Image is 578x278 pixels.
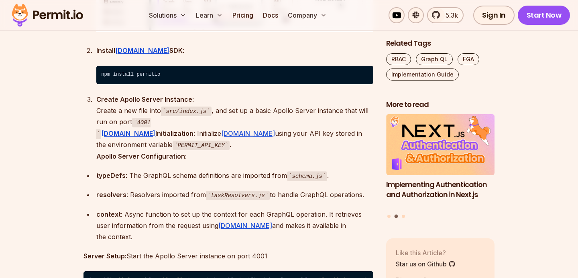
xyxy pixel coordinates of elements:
[96,152,185,160] strong: Apollo Server Configuration
[101,129,155,137] a: [DOMAIN_NAME]
[386,53,411,65] a: RBAC
[387,215,391,218] button: Go to slide 1
[386,115,495,175] img: Implementing Authentication and Authorization in Next.js
[96,210,121,218] strong: context
[96,170,373,181] p: : The GraphQL schema definitions are imported from .
[96,94,373,162] div: : Create a new file into , and set up a basic Apollo Server instance that will run on port : Init...
[83,250,373,262] p: Start the Apollo Server instance on port 4001
[287,171,327,181] code: schema.js
[473,6,515,25] a: Sign In
[206,191,270,200] code: taskResolvers.js
[260,7,281,23] a: Docs
[386,38,495,48] h2: Related Tags
[396,259,456,269] a: Star us on Github
[96,66,373,84] code: npm install permitio
[386,100,495,110] h2: More to read
[96,46,115,54] strong: Install
[155,129,193,137] strong: Initialization
[193,7,226,23] button: Learn
[83,252,126,260] strong: Server Setup:
[169,46,183,54] strong: SDK
[115,46,169,54] a: [DOMAIN_NAME]
[441,10,458,20] span: 5.3k
[173,141,230,150] code: PERMIT_API_KEY
[8,2,87,29] img: Permit logo
[416,53,453,65] a: Graph QL
[518,6,570,25] a: Start Now
[96,189,373,201] p: : Resolvers imported from to handle GraphQL operations.
[395,215,398,218] button: Go to slide 2
[221,129,275,137] a: [DOMAIN_NAME]
[458,53,479,65] a: FGA
[386,68,459,81] a: Implementation Guide
[402,215,405,218] button: Go to slide 3
[427,7,464,23] a: 5.3k
[146,7,189,23] button: Solutions
[386,115,495,220] div: Posts
[96,171,126,179] strong: typeDefs
[396,248,456,258] p: Like this Article?
[229,7,256,23] a: Pricing
[161,107,212,116] code: src/index.js
[386,115,495,210] a: Implementing Authentication and Authorization in Next.jsImplementing Authentication and Authoriza...
[96,95,192,103] strong: Create Apollo Server Instance
[386,115,495,210] li: 2 of 3
[96,191,126,199] strong: resolvers
[218,222,272,230] a: [DOMAIN_NAME]
[285,7,330,23] button: Company
[386,180,495,200] h3: Implementing Authentication and Authorization in Next.js
[96,45,373,56] div: :
[96,209,373,242] p: : Async function to set up the context for each GraphQL operation. It retrieves user information ...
